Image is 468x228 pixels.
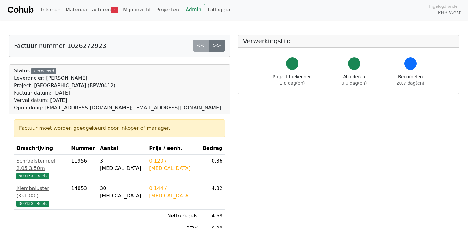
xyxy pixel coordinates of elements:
[63,4,121,16] a: Materiaal facturen4
[16,157,66,172] div: Schroefstempel 2.05 3.50m
[69,142,97,155] th: Nummer
[19,125,220,132] div: Factuur moet worden goedgekeurd door inkoper of manager.
[16,185,66,200] div: Klembaluster (Ks1000)
[121,4,154,16] a: Mijn inzicht
[14,97,221,104] div: Verval datum: [DATE]
[147,210,200,222] td: Netto regels
[397,81,424,86] span: 20.7 dag(en)
[16,157,66,179] a: Schroefstempel 2.05 3.50m300130 - Boels
[438,9,461,16] span: PHB West
[111,7,118,13] span: 4
[273,74,312,87] div: Project toekennen
[7,2,33,17] a: Cohub
[14,67,221,112] div: Status:
[200,210,225,222] td: 4.68
[243,37,454,45] h5: Verwerkingstijd
[14,142,69,155] th: Omschrijving
[100,157,144,172] div: 3 [MEDICAL_DATA]
[153,4,182,16] a: Projecten
[200,155,225,182] td: 0.36
[205,4,234,16] a: Uitloggen
[14,89,221,97] div: Factuur datum: [DATE]
[16,201,49,207] span: 300130 - Boels
[69,155,97,182] td: 11956
[200,182,225,210] td: 4.32
[147,142,200,155] th: Prijs / eenh.
[341,74,367,87] div: Afcoderen
[209,40,225,52] a: >>
[14,82,221,89] div: Project: [GEOGRAPHIC_DATA] (BPW0412)
[149,185,198,200] div: 0.144 / [MEDICAL_DATA]
[280,81,305,86] span: 1.8 dag(en)
[14,104,221,112] div: Opmerking: [EMAIL_ADDRESS][DOMAIN_NAME]; [EMAIL_ADDRESS][DOMAIN_NAME]
[182,4,205,15] a: Admin
[16,173,49,179] span: 300130 - Boels
[69,182,97,210] td: 14853
[14,74,221,82] div: Leverancier: [PERSON_NAME]
[429,3,461,9] span: Ingelogd onder:
[100,185,144,200] div: 30 [MEDICAL_DATA]
[200,142,225,155] th: Bedrag
[149,157,198,172] div: 0.120 / [MEDICAL_DATA]
[38,4,63,16] a: Inkopen
[16,185,66,207] a: Klembaluster (Ks1000)300130 - Boels
[31,68,56,74] div: Gecodeerd
[14,42,106,49] h5: Factuur nummer 1026272923
[397,74,424,87] div: Beoordelen
[97,142,147,155] th: Aantal
[341,81,367,86] span: 0.0 dag(en)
